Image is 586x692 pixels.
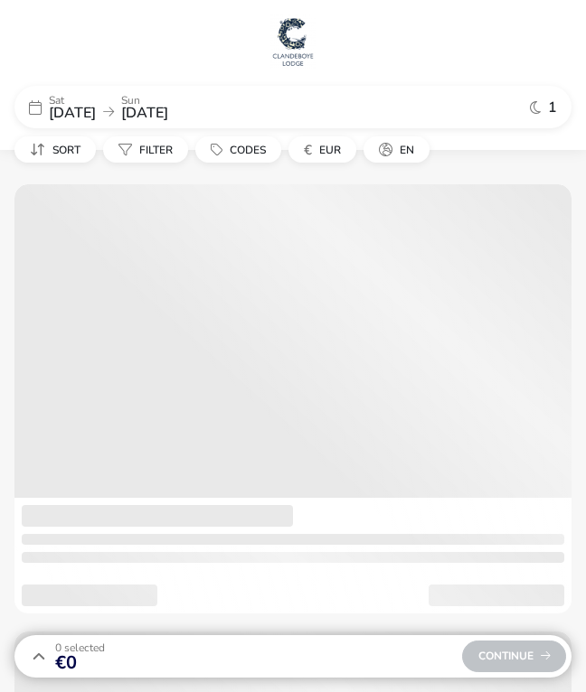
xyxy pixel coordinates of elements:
naf-pibe-menu-bar-item: en [364,136,437,163]
span: Sort [52,143,80,157]
button: Codes [195,136,281,163]
span: Filter [139,143,173,157]
span: 1 [548,100,557,115]
img: Main Website [270,14,316,69]
button: en [364,136,430,163]
div: Sat[DATE]Sun[DATE]1 [14,86,572,128]
i: € [304,141,312,159]
span: Codes [230,143,266,157]
span: €0 [55,654,105,672]
naf-pibe-menu-bar-item: Codes [195,136,288,163]
button: €EUR [288,136,356,163]
p: Sun [121,95,168,106]
naf-pibe-menu-bar-item: Filter [103,136,195,163]
div: Continue [462,641,566,672]
span: EUR [319,143,341,157]
span: 0 Selected [55,641,105,655]
button: Sort [14,136,96,163]
span: [DATE] [49,103,96,123]
span: Continue [478,650,551,662]
span: [DATE] [121,103,168,123]
naf-pibe-menu-bar-item: €EUR [288,136,364,163]
naf-pibe-menu-bar-item: Sort [14,136,103,163]
span: en [400,143,414,157]
p: Sat [49,95,96,106]
button: Filter [103,136,188,163]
